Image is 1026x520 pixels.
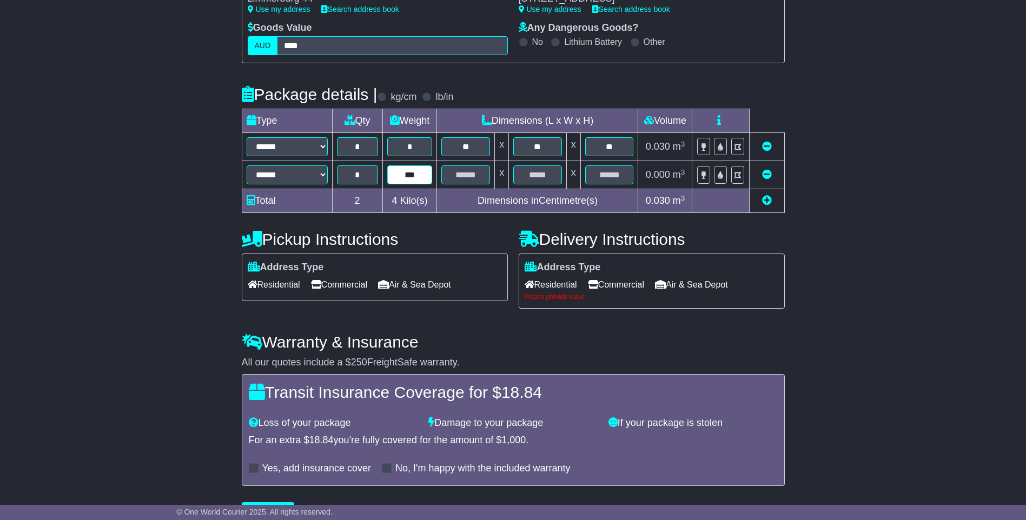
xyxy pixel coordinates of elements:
[501,383,542,401] span: 18.84
[321,5,399,14] a: Search address book
[762,195,772,206] a: Add new item
[525,262,601,274] label: Address Type
[646,169,670,180] span: 0.000
[243,417,423,429] div: Loss of your package
[644,37,665,47] label: Other
[655,276,728,293] span: Air & Sea Depot
[378,276,451,293] span: Air & Sea Depot
[525,293,779,301] div: Please provide value
[603,417,783,429] div: If your package is stolen
[525,276,577,293] span: Residential
[249,435,778,446] div: For an extra $ you're fully covered for the amount of $ .
[309,435,334,445] span: 18.84
[495,161,509,189] td: x
[681,194,685,202] sup: 3
[248,22,312,34] label: Goods Value
[248,262,324,274] label: Address Type
[242,85,378,103] h4: Package details |
[249,383,778,401] h4: Transit Insurance Coverage for $
[532,37,543,47] label: No
[242,109,332,133] td: Type
[437,109,638,133] td: Dimensions (L x W x H)
[395,463,571,475] label: No, I'm happy with the included warranty
[248,36,278,55] label: AUD
[519,230,785,248] h4: Delivery Instructions
[638,109,692,133] td: Volume
[762,169,772,180] a: Remove this item
[382,189,437,213] td: Kilo(s)
[588,276,644,293] span: Commercial
[242,357,785,369] div: All our quotes include a $ FreightSafe warranty.
[248,276,300,293] span: Residential
[566,133,580,161] td: x
[646,195,670,206] span: 0.030
[382,109,437,133] td: Weight
[435,91,453,103] label: lb/in
[566,161,580,189] td: x
[176,508,333,516] span: © One World Courier 2025. All rights reserved.
[390,91,416,103] label: kg/cm
[495,133,509,161] td: x
[681,168,685,176] sup: 3
[392,195,397,206] span: 4
[501,435,526,445] span: 1,000
[681,140,685,148] sup: 3
[332,109,382,133] td: Qty
[592,5,670,14] a: Search address book
[519,22,639,34] label: Any Dangerous Goods?
[242,189,332,213] td: Total
[248,5,310,14] a: Use my address
[437,189,638,213] td: Dimensions in Centimetre(s)
[311,276,367,293] span: Commercial
[762,141,772,152] a: Remove this item
[332,189,382,213] td: 2
[519,5,581,14] a: Use my address
[673,141,685,152] span: m
[673,195,685,206] span: m
[564,37,622,47] label: Lithium Battery
[646,141,670,152] span: 0.030
[242,230,508,248] h4: Pickup Instructions
[242,333,785,351] h4: Warranty & Insurance
[423,417,603,429] div: Damage to your package
[262,463,371,475] label: Yes, add insurance cover
[673,169,685,180] span: m
[351,357,367,368] span: 250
